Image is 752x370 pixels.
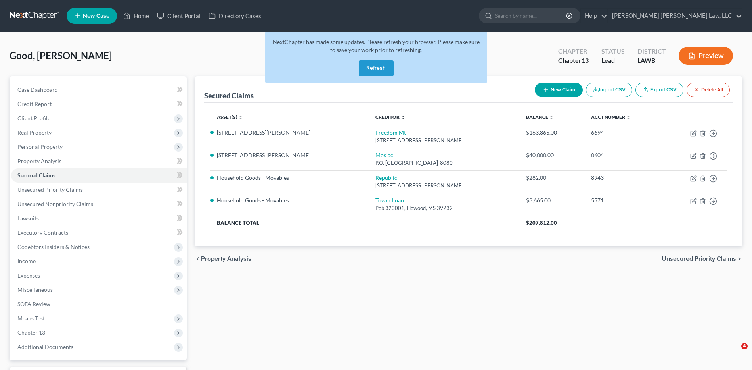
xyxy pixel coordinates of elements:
[17,243,90,250] span: Codebtors Insiders & Notices
[17,86,58,93] span: Case Dashboard
[238,115,243,120] i: unfold_more
[11,297,187,311] a: SOFA Review
[17,100,52,107] span: Credit Report
[11,183,187,197] a: Unsecured Priority Claims
[375,114,405,120] a: Creditor unfold_more
[11,154,187,168] a: Property Analysis
[495,8,567,23] input: Search by name...
[17,301,50,307] span: SOFA Review
[17,215,39,222] span: Lawsuits
[17,115,50,121] span: Client Profile
[217,174,363,182] li: Household Goods - Movables
[11,83,187,97] a: Case Dashboard
[11,211,187,225] a: Lawsuits
[591,151,656,159] div: 0604
[526,174,578,182] div: $282.00
[17,200,93,207] span: Unsecured Nonpriority Claims
[535,83,583,97] button: New Claim
[375,152,393,158] a: Mosiac
[662,256,736,262] span: Unsecured Priority Claims
[581,9,607,23] a: Help
[637,56,666,65] div: LAWB
[526,220,557,226] span: $207,812.00
[549,115,554,120] i: unfold_more
[217,197,363,204] li: Household Goods - Movables
[687,83,730,97] button: Delete All
[17,229,68,236] span: Executory Contracts
[273,39,480,53] span: NextChapter has made some updates. Please refresh your browser. Please make sure to save your wor...
[210,216,519,230] th: Balance Total
[11,97,187,111] a: Credit Report
[637,47,666,56] div: District
[736,256,742,262] i: chevron_right
[375,137,513,144] div: [STREET_ADDRESS][PERSON_NAME]
[201,256,251,262] span: Property Analysis
[10,50,112,61] span: Good, [PERSON_NAME]
[400,115,405,120] i: unfold_more
[601,56,625,65] div: Lead
[11,225,187,240] a: Executory Contracts
[195,256,251,262] button: chevron_left Property Analysis
[17,272,40,279] span: Expenses
[359,60,394,76] button: Refresh
[375,174,397,181] a: Republic
[17,129,52,136] span: Real Property
[205,9,265,23] a: Directory Cases
[591,114,631,120] a: Acct Number unfold_more
[526,197,578,204] div: $3,665.00
[17,286,53,293] span: Miscellaneous
[558,56,589,65] div: Chapter
[662,256,742,262] button: Unsecured Priority Claims chevron_right
[375,182,513,189] div: [STREET_ADDRESS][PERSON_NAME]
[375,159,513,167] div: P.O. [GEOGRAPHIC_DATA]-8080
[217,151,363,159] li: [STREET_ADDRESS][PERSON_NAME]
[558,47,589,56] div: Chapter
[626,115,631,120] i: unfold_more
[591,129,656,137] div: 6694
[217,129,363,137] li: [STREET_ADDRESS][PERSON_NAME]
[679,47,733,65] button: Preview
[375,197,404,204] a: Tower Loan
[17,329,45,336] span: Chapter 13
[11,168,187,183] a: Secured Claims
[17,172,55,179] span: Secured Claims
[526,114,554,120] a: Balance unfold_more
[635,83,683,97] a: Export CSV
[17,158,61,164] span: Property Analysis
[526,129,578,137] div: $163,865.00
[83,13,109,19] span: New Case
[601,47,625,56] div: Status
[11,197,187,211] a: Unsecured Nonpriority Claims
[119,9,153,23] a: Home
[725,343,744,362] iframe: Intercom live chat
[375,204,513,212] div: Pob 320001, Flowood, MS 39232
[195,256,201,262] i: chevron_left
[582,56,589,64] span: 13
[17,186,83,193] span: Unsecured Priority Claims
[153,9,205,23] a: Client Portal
[375,129,406,136] a: Freedom Mt
[204,91,254,100] div: Secured Claims
[608,9,742,23] a: [PERSON_NAME] [PERSON_NAME] Law, LLC
[17,258,36,264] span: Income
[17,315,45,322] span: Means Test
[17,143,63,150] span: Personal Property
[217,114,243,120] a: Asset(s) unfold_more
[586,83,632,97] button: Import CSV
[526,151,578,159] div: $40,000.00
[591,197,656,204] div: 5571
[591,174,656,182] div: 8943
[741,343,748,349] span: 4
[17,343,73,350] span: Additional Documents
